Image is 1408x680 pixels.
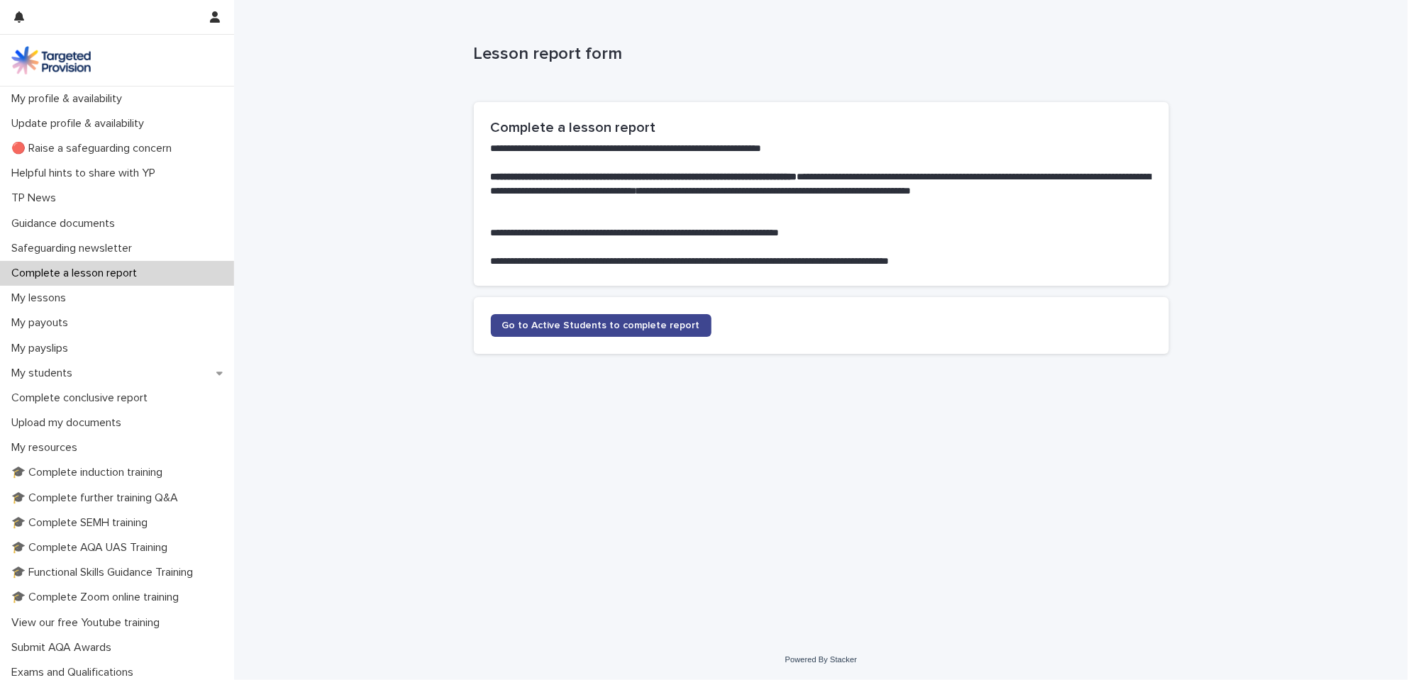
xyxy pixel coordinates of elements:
p: View our free Youtube training [6,616,171,630]
p: Update profile & availability [6,117,155,130]
p: Complete conclusive report [6,391,159,405]
p: Exams and Qualifications [6,666,145,679]
p: 🎓 Complete Zoom online training [6,591,190,604]
p: 🎓 Complete AQA UAS Training [6,541,179,554]
p: 🎓 Complete further training Q&A [6,491,189,505]
h2: Complete a lesson report [491,119,1152,136]
p: 🎓 Functional Skills Guidance Training [6,566,204,579]
p: TP News [6,191,67,205]
a: Go to Active Students to complete report [491,314,711,337]
a: Powered By Stacker [785,655,857,664]
p: Upload my documents [6,416,133,430]
p: Helpful hints to share with YP [6,167,167,180]
p: 🎓 Complete induction training [6,466,174,479]
p: My payouts [6,316,79,330]
p: My profile & availability [6,92,133,106]
p: My students [6,367,84,380]
p: My resources [6,441,89,455]
p: Guidance documents [6,217,126,230]
p: Safeguarding newsletter [6,242,143,255]
span: Go to Active Students to complete report [502,321,700,330]
p: Lesson report form [474,44,1163,65]
p: 🎓 Complete SEMH training [6,516,159,530]
p: My payslips [6,342,79,355]
p: My lessons [6,291,77,305]
img: M5nRWzHhSzIhMunXDL62 [11,46,91,74]
p: Submit AQA Awards [6,641,123,654]
p: Complete a lesson report [6,267,148,280]
p: 🔴 Raise a safeguarding concern [6,142,183,155]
